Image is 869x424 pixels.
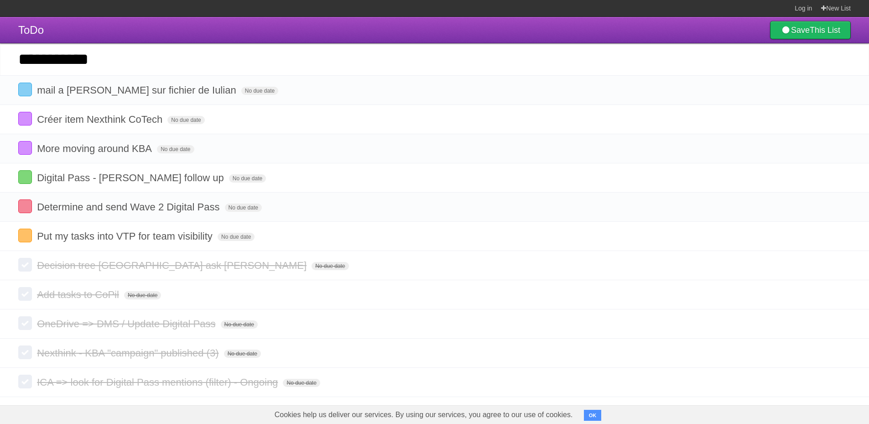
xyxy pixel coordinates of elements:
[124,291,161,299] span: No due date
[37,201,222,213] span: Determine and send Wave 2 Digital Pass
[224,350,261,358] span: No due date
[18,345,32,359] label: Done
[18,112,32,126] label: Done
[37,114,165,125] span: Créer item Nexthink CoTech
[283,379,320,387] span: No due date
[18,258,32,272] label: Done
[584,410,602,421] button: OK
[37,172,226,183] span: Digital Pass - [PERSON_NAME] follow up
[810,26,840,35] b: This List
[37,143,154,154] span: More moving around KBA
[18,375,32,388] label: Done
[218,233,255,241] span: No due date
[37,230,215,242] span: Put my tasks into VTP for team visibility
[37,84,239,96] span: mail a [PERSON_NAME] sur fichier de Iulian
[167,116,204,124] span: No due date
[18,229,32,242] label: Done
[265,406,582,424] span: Cookies help us deliver our services. By using our services, you agree to our use of cookies.
[18,141,32,155] label: Done
[225,204,262,212] span: No due date
[18,24,44,36] span: ToDo
[229,174,266,183] span: No due date
[221,320,258,329] span: No due date
[18,170,32,184] label: Done
[18,83,32,96] label: Done
[37,377,280,388] span: ICA => look for Digital Pass mentions (filter) - Ongoing
[157,145,194,153] span: No due date
[241,87,278,95] span: No due date
[18,287,32,301] label: Done
[37,289,121,300] span: Add tasks to CoPil
[18,316,32,330] label: Done
[18,199,32,213] label: Done
[37,260,309,271] span: Decision tree [GEOGRAPHIC_DATA] ask [PERSON_NAME]
[312,262,349,270] span: No due date
[770,21,851,39] a: SaveThis List
[37,318,218,330] span: OneDrive => DMS / Update Digital Pass
[37,347,221,359] span: Nexthink - KBA "campaign" published (3)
